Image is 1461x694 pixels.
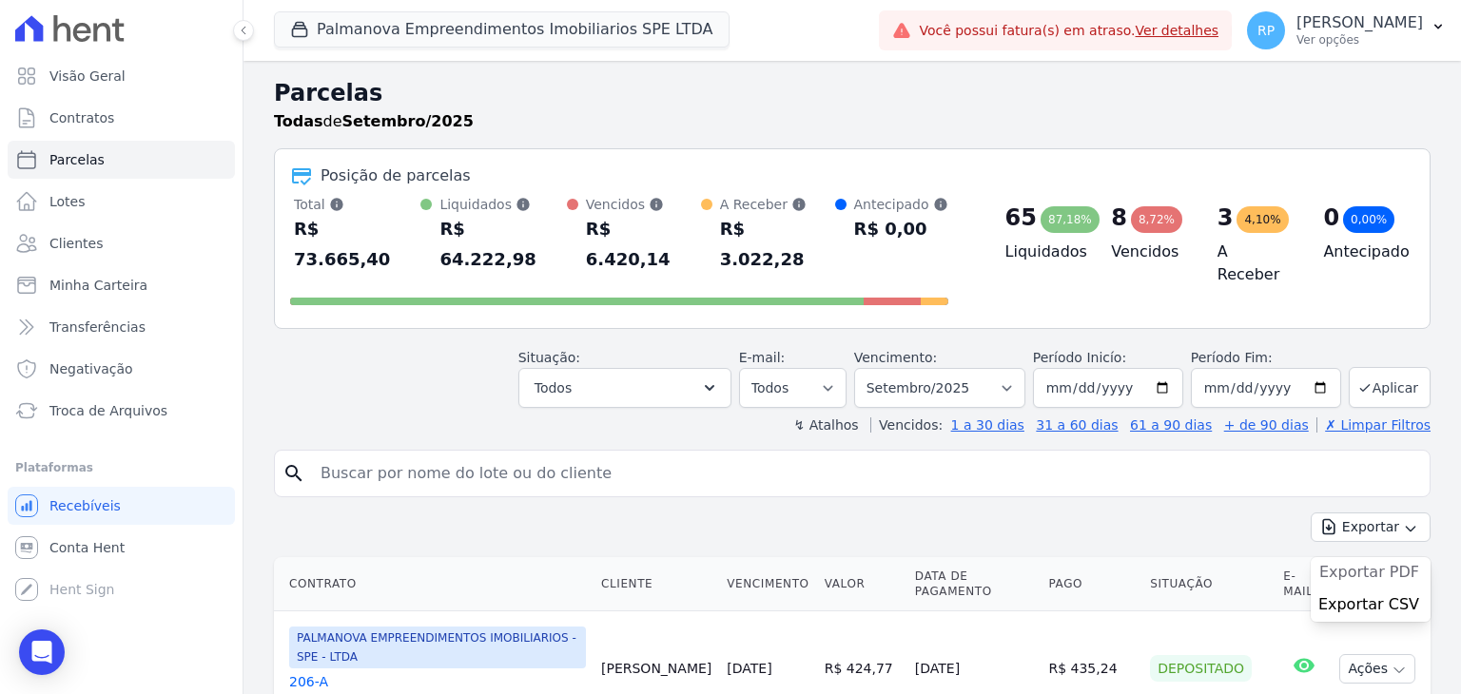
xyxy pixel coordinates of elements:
[49,276,147,295] span: Minha Carteira
[1323,202,1339,233] div: 0
[586,214,701,275] div: R$ 6.420,14
[8,141,235,179] a: Parcelas
[854,195,948,214] div: Antecipado
[518,350,580,365] label: Situação:
[1111,202,1127,233] div: 8
[1150,655,1252,682] div: Depositado
[586,195,701,214] div: Vencidos
[8,224,235,262] a: Clientes
[1036,417,1118,433] a: 31 a 60 dias
[1111,241,1187,263] h4: Vencidos
[594,557,719,611] th: Cliente
[1257,24,1275,37] span: RP
[1005,202,1037,233] div: 65
[274,112,323,130] strong: Todas
[1343,206,1394,233] div: 0,00%
[1323,241,1399,263] h4: Antecipado
[535,376,572,399] span: Todos
[294,195,420,214] div: Total
[1319,563,1423,586] a: Exportar PDF
[817,557,907,611] th: Valor
[49,234,103,253] span: Clientes
[1319,563,1419,582] span: Exportar PDF
[1033,350,1126,365] label: Período Inicío:
[719,557,816,611] th: Vencimento
[321,164,471,187] div: Posição de parcelas
[309,454,1422,492] input: Buscar por nome do lote ou do cliente
[274,557,594,611] th: Contrato
[8,99,235,137] a: Contratos
[49,67,126,86] span: Visão Geral
[8,183,235,221] a: Lotes
[19,629,65,675] div: Open Intercom Messenger
[8,392,235,430] a: Troca de Arquivos
[8,487,235,525] a: Recebíveis
[289,627,586,668] span: PALMANOVA EMPREENDIMENTOS IMOBILIARIOS - SPE - LTDA
[8,266,235,304] a: Minha Carteira
[49,108,114,127] span: Contratos
[1217,202,1234,233] div: 3
[1339,654,1415,684] button: Ações
[919,21,1218,41] span: Você possui fatura(s) em atraso.
[274,11,730,48] button: Palmanova Empreendimentos Imobiliarios SPE LTDA
[49,401,167,420] span: Troca de Arquivos
[1041,557,1142,611] th: Pago
[1224,417,1309,433] a: + de 90 dias
[8,308,235,346] a: Transferências
[1276,557,1332,611] th: E-mail
[439,195,566,214] div: Liquidados
[49,192,86,211] span: Lotes
[1191,348,1341,368] label: Período Fim:
[1232,4,1461,57] button: RP [PERSON_NAME] Ver opções
[8,529,235,567] a: Conta Hent
[1318,595,1419,614] span: Exportar CSV
[518,368,731,408] button: Todos
[49,359,133,378] span: Negativação
[1041,206,1100,233] div: 87,18%
[49,538,125,557] span: Conta Hent
[1142,557,1276,611] th: Situação
[1131,206,1182,233] div: 8,72%
[439,214,566,275] div: R$ 64.222,98
[854,214,948,244] div: R$ 0,00
[720,214,835,275] div: R$ 3.022,28
[294,214,420,275] div: R$ 73.665,40
[342,112,474,130] strong: Setembro/2025
[1217,241,1294,286] h4: A Receber
[1349,367,1431,408] button: Aplicar
[8,350,235,388] a: Negativação
[1130,417,1212,433] a: 61 a 90 dias
[720,195,835,214] div: A Receber
[727,661,771,676] a: [DATE]
[49,318,146,337] span: Transferências
[1316,417,1431,433] a: ✗ Limpar Filtros
[1136,23,1219,38] a: Ver detalhes
[274,110,474,133] p: de
[1311,512,1431,542] button: Exportar
[282,462,305,485] i: search
[854,350,937,365] label: Vencimento:
[1318,595,1423,618] a: Exportar CSV
[1296,32,1423,48] p: Ver opções
[49,150,105,169] span: Parcelas
[870,417,943,433] label: Vencidos:
[15,456,227,479] div: Plataformas
[739,350,786,365] label: E-mail:
[8,57,235,95] a: Visão Geral
[1296,13,1423,32] p: [PERSON_NAME]
[49,496,121,515] span: Recebíveis
[793,417,858,433] label: ↯ Atalhos
[907,557,1042,611] th: Data de Pagamento
[1237,206,1288,233] div: 4,10%
[951,417,1024,433] a: 1 a 30 dias
[1005,241,1081,263] h4: Liquidados
[274,76,1431,110] h2: Parcelas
